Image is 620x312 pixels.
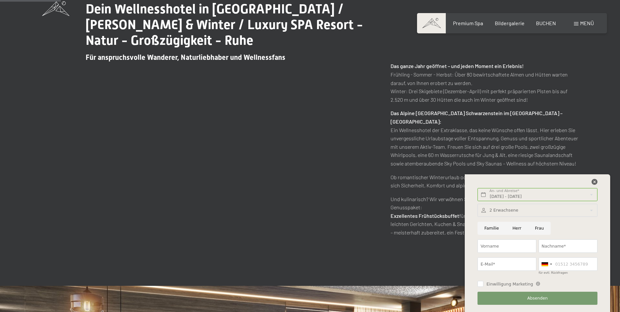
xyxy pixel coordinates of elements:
a: BUCHEN [536,20,556,26]
a: Premium Spa [453,20,483,26]
strong: Das ganze Jahr geöffnet – und jeden Moment ein Erlebnis! [391,63,524,69]
strong: Das Alpine [GEOGRAPHIC_DATA] Schwarzenstein im [GEOGRAPHIC_DATA] – [GEOGRAPHIC_DATA]: [391,110,562,125]
span: Einwilligung Marketing [486,281,533,287]
button: Absenden [478,292,597,305]
input: 01512 3456789 [539,257,597,271]
label: für evtl. Rückfragen [539,271,568,274]
p: Ein Wellnesshotel der Extraklasse, das keine Wünsche offen lässt. Hier erleben Sie unvergessliche... [391,109,578,167]
span: Absenden [527,295,548,301]
span: Dein Wellnesshotel in [GEOGRAPHIC_DATA] / [PERSON_NAME] & Winter / Luxury SPA Resort - Natur - Gr... [86,1,363,48]
a: Bildergalerie [495,20,525,26]
strong: Exzellentes Frühstücksbuffet [391,213,459,219]
span: Menü [580,20,594,26]
p: Ob romantischer Winterurlaub oder sonniger Sommertraum – bei uns verbinden sich Sicherheit, Komfo... [391,173,578,190]
p: Frühling - Sommer - Herbst: Über 80 bewirtschaftete Almen und Hütten warten darauf, von Ihnen ero... [391,62,578,104]
p: Und kulinarisch? Wir verwöhnen Sie den ganzen Tag mit unserem exquisiten ¾-Genusspaket: für Genie... [391,195,578,237]
div: Germany (Deutschland): +49 [539,258,554,270]
span: Für anspruchsvolle Wanderer, Naturliebhaber und Wellnessfans [86,53,285,61]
